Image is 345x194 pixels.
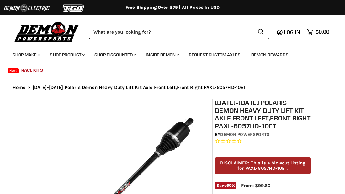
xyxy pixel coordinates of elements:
a: Log in [281,29,304,35]
h1: [DATE]-[DATE] Polaris Demon Heavy Duty Lift Kit Axle Front Left,Front Right PAXL-6057HD-10ET [215,99,311,130]
span: $0.00 [316,29,329,35]
a: Inside Demon [141,48,183,61]
img: Demon Electric Logo 2 [3,2,50,14]
p: DISCLAIMER: This is a blowout listing for PAXL-6057HD-10ET. [215,157,311,175]
div: by [215,131,311,138]
span: [DATE]-[DATE] Polaris Demon Heavy Duty Lift Kit Axle Front Left,Front Right PAXL-6057HD-10ET [33,85,246,90]
span: Rated 0.0 out of 5 stars 0 reviews [215,138,311,145]
a: $0.00 [304,27,332,36]
a: Shop Make [8,48,44,61]
a: Home [13,85,26,90]
form: Product [89,25,269,39]
a: Race Kits [17,64,48,77]
span: Save % [215,182,236,189]
img: TGB Logo 2 [50,2,97,14]
span: New! [8,68,19,73]
img: Demon Powersports [13,20,81,43]
input: Search [89,25,252,39]
a: Request Custom Axles [184,48,245,61]
a: Demon Rewards [247,48,293,61]
span: 60 [226,183,232,188]
ul: Main menu [8,46,328,77]
button: Search [252,25,269,39]
a: Shop Product [45,48,88,61]
span: From: $99.60 [241,183,270,188]
span: Log in [284,29,300,35]
a: Shop Discounted [90,48,140,61]
a: Demon Powersports [220,132,269,137]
